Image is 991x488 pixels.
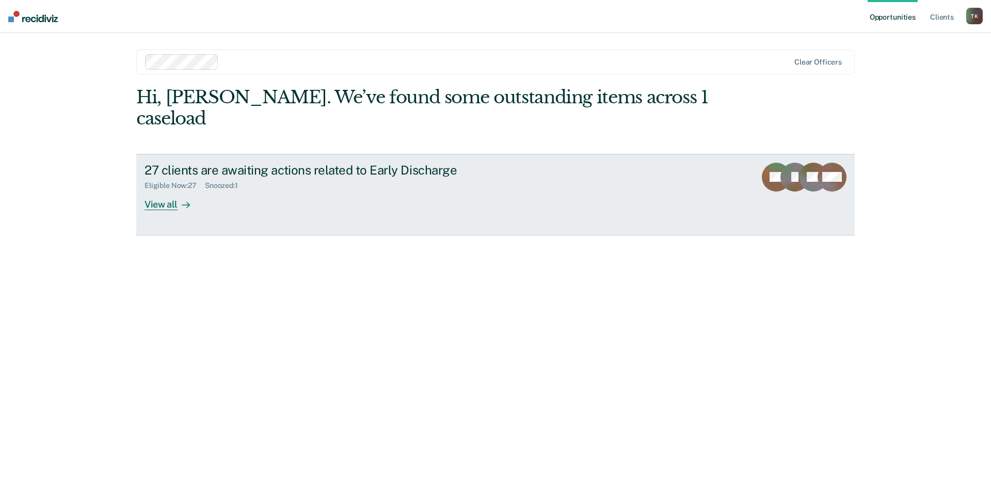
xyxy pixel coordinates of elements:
[794,58,842,67] div: Clear officers
[966,8,983,24] button: TK
[136,87,711,129] div: Hi, [PERSON_NAME]. We’ve found some outstanding items across 1 caseload
[966,8,983,24] div: T K
[136,154,855,235] a: 27 clients are awaiting actions related to Early DischargeEligible Now:27Snoozed:1View all
[145,181,205,190] div: Eligible Now : 27
[8,11,58,22] img: Recidiviz
[145,190,202,210] div: View all
[205,181,246,190] div: Snoozed : 1
[145,163,507,178] div: 27 clients are awaiting actions related to Early Discharge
